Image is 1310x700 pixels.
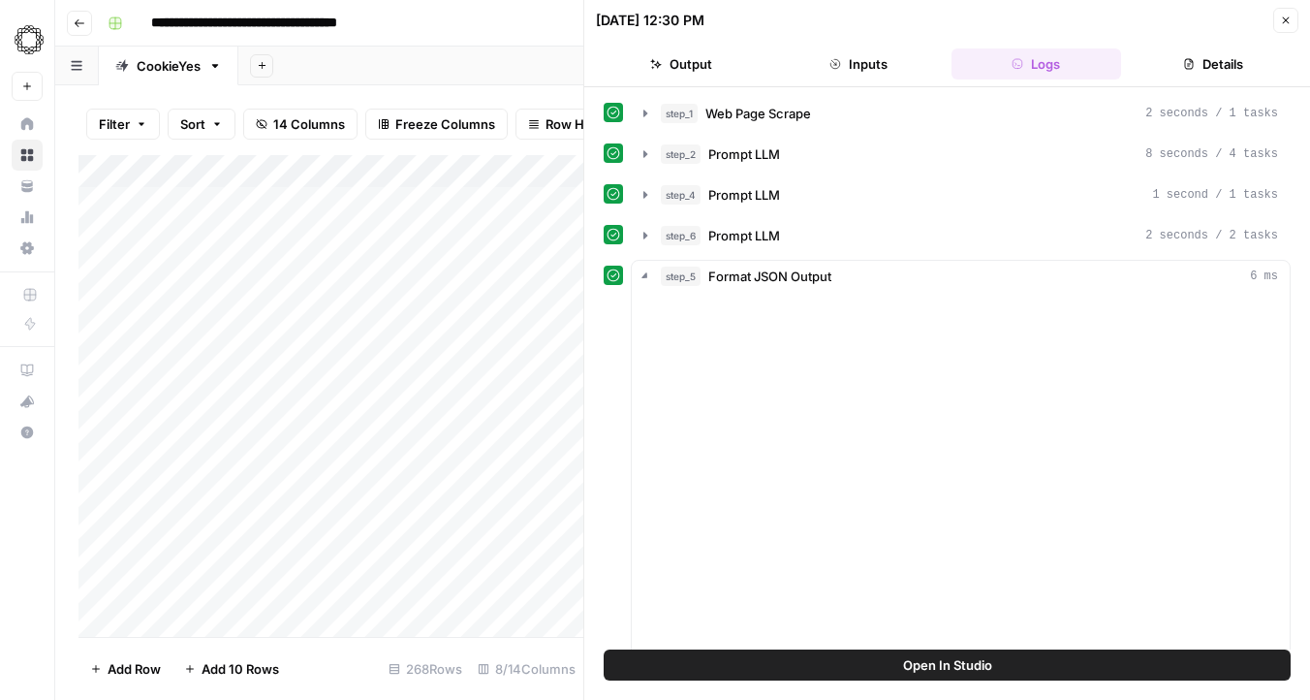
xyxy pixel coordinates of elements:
[903,655,992,675] span: Open In Studio
[137,56,201,76] div: CookieYes
[1250,268,1278,285] span: 6 ms
[12,171,43,202] a: Your Data
[172,653,291,684] button: Add 10 Rows
[661,104,698,123] span: step_1
[12,386,43,417] button: What's new?
[604,650,1291,681] button: Open In Studio
[108,659,161,679] span: Add Row
[951,48,1121,80] button: Logs
[202,659,279,679] span: Add 10 Rows
[632,220,1290,251] button: 2 seconds / 2 tasks
[168,109,235,140] button: Sort
[632,139,1290,170] button: 8 seconds / 4 tasks
[515,109,628,140] button: Row Height
[773,48,943,80] button: Inputs
[99,47,238,85] a: CookieYes
[243,109,358,140] button: 14 Columns
[632,98,1290,129] button: 2 seconds / 1 tasks
[381,653,470,684] div: 268 Rows
[596,11,704,30] div: [DATE] 12:30 PM
[708,185,780,205] span: Prompt LLM
[365,109,508,140] button: Freeze Columns
[661,226,701,245] span: step_6
[12,16,43,64] button: Workspace: Omniscient
[12,355,43,386] a: AirOps Academy
[395,114,495,134] span: Freeze Columns
[708,144,780,164] span: Prompt LLM
[546,114,615,134] span: Row Height
[12,233,43,264] a: Settings
[632,261,1290,292] button: 6 ms
[78,653,172,684] button: Add Row
[661,144,701,164] span: step_2
[1129,48,1298,80] button: Details
[273,114,345,134] span: 14 Columns
[12,417,43,448] button: Help + Support
[12,202,43,233] a: Usage
[1152,186,1278,204] span: 1 second / 1 tasks
[708,226,780,245] span: Prompt LLM
[180,114,205,134] span: Sort
[1145,227,1278,244] span: 2 seconds / 2 tasks
[705,104,811,123] span: Web Page Scrape
[470,653,583,684] div: 8/14 Columns
[1145,145,1278,163] span: 8 seconds / 4 tasks
[12,109,43,140] a: Home
[12,140,43,171] a: Browse
[99,114,130,134] span: Filter
[661,185,701,205] span: step_4
[661,267,701,286] span: step_5
[86,109,160,140] button: Filter
[1145,105,1278,122] span: 2 seconds / 1 tasks
[12,22,47,57] img: Omniscient Logo
[596,48,765,80] button: Output
[13,387,42,416] div: What's new?
[708,267,831,286] span: Format JSON Output
[632,179,1290,210] button: 1 second / 1 tasks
